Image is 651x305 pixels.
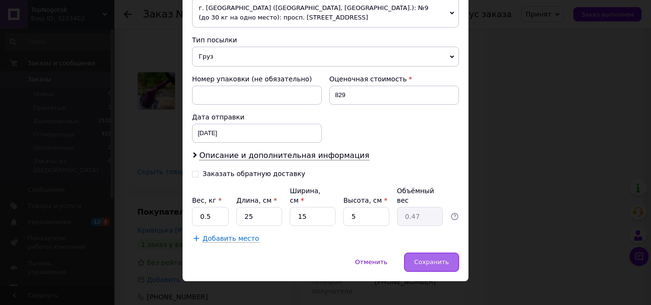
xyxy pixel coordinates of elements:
span: Добавить место [203,235,259,243]
span: Сохранить [414,258,449,266]
label: Вес, кг [192,197,222,204]
label: Ширина, см [290,187,320,204]
div: Объёмный вес [397,186,443,205]
div: Номер упаковки (не обязательно) [192,74,322,84]
label: Высота, см [343,197,387,204]
div: Дата отправки [192,112,322,122]
div: Заказать обратную доставку [203,170,305,178]
label: Длина, см [236,197,277,204]
span: Тип посылки [192,36,237,44]
span: Описание и дополнительная информация [199,151,369,160]
span: Отменить [355,258,387,266]
span: Груз [192,47,459,67]
div: Оценочная стоимость [329,74,459,84]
